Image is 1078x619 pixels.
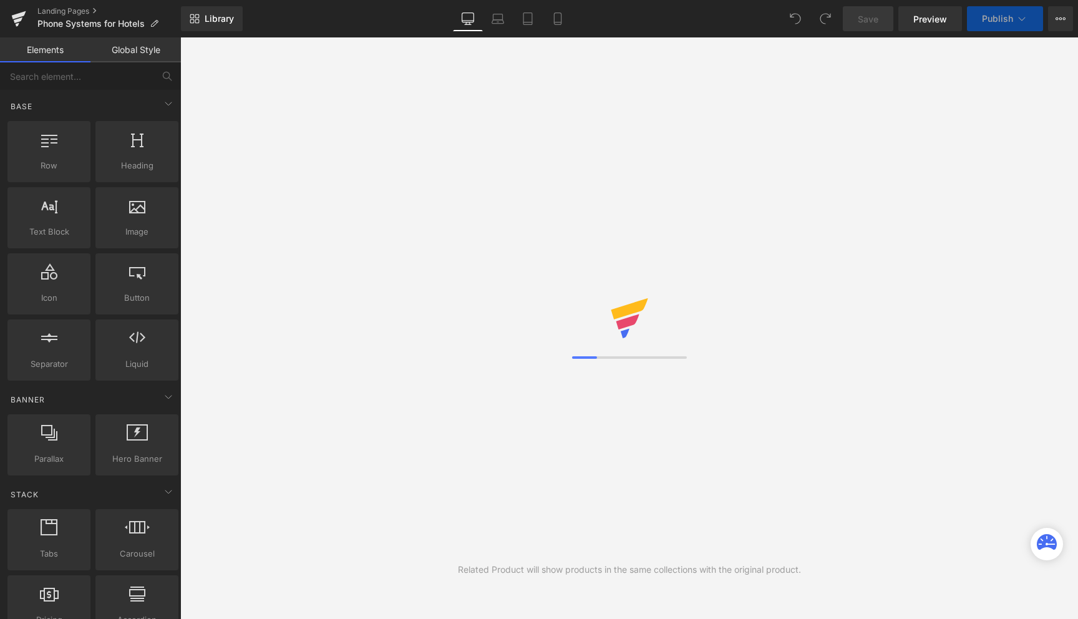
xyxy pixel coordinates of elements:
[99,225,175,238] span: Image
[967,6,1043,31] button: Publish
[813,6,838,31] button: Redo
[513,6,543,31] a: Tablet
[783,6,808,31] button: Undo
[37,6,181,16] a: Landing Pages
[99,547,175,560] span: Carousel
[99,452,175,465] span: Hero Banner
[858,12,878,26] span: Save
[458,563,801,577] div: Related Product will show products in the same collections with the original product.
[11,291,87,305] span: Icon
[982,14,1013,24] span: Publish
[913,12,947,26] span: Preview
[453,6,483,31] a: Desktop
[11,225,87,238] span: Text Block
[99,291,175,305] span: Button
[99,358,175,371] span: Liquid
[9,394,46,406] span: Banner
[11,547,87,560] span: Tabs
[11,452,87,465] span: Parallax
[90,37,181,62] a: Global Style
[898,6,962,31] a: Preview
[1048,6,1073,31] button: More
[11,159,87,172] span: Row
[11,358,87,371] span: Separator
[181,6,243,31] a: New Library
[9,100,34,112] span: Base
[99,159,175,172] span: Heading
[483,6,513,31] a: Laptop
[205,13,234,24] span: Library
[543,6,573,31] a: Mobile
[37,19,145,29] span: Phone Systems for Hotels
[9,489,40,500] span: Stack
